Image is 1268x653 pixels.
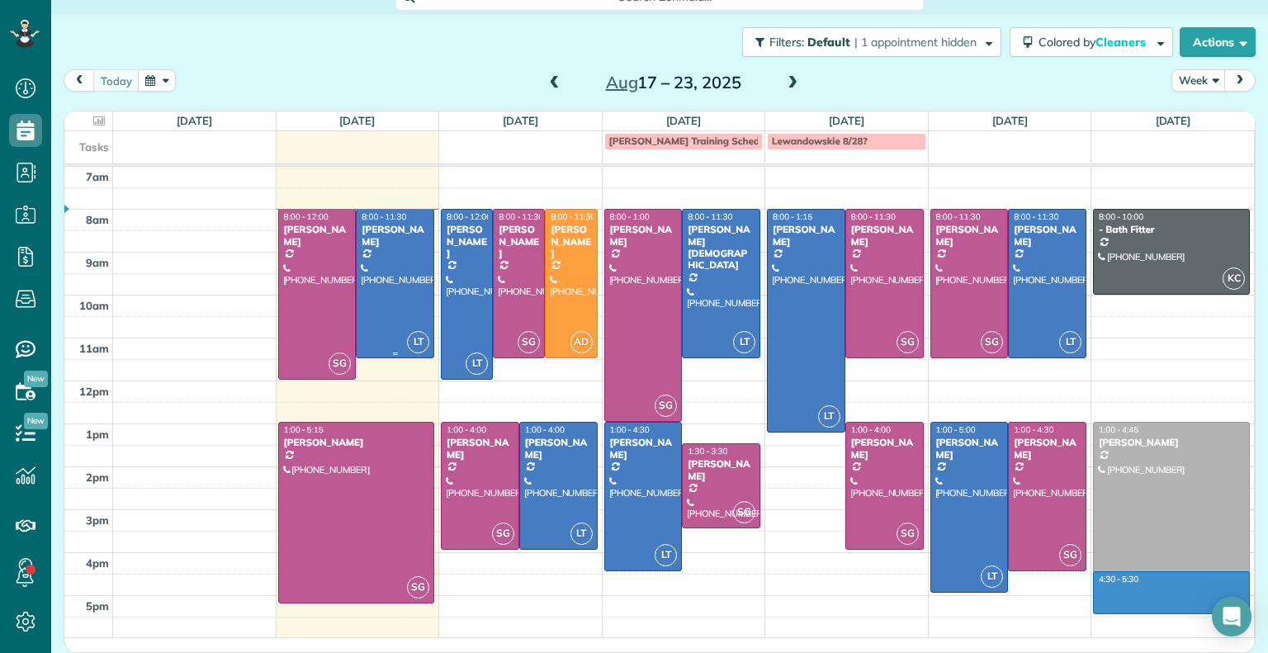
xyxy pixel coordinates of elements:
a: [DATE] [992,114,1028,127]
span: SG [981,331,1003,353]
span: 5pm [86,599,109,613]
span: SG [329,353,351,375]
div: [PERSON_NAME] [446,437,514,461]
span: SG [897,523,919,545]
span: 8:00 - 11:30 [851,211,896,222]
span: | 1 appointment hidden [854,35,977,50]
span: 12pm [79,385,109,398]
span: 3pm [86,513,109,527]
span: 10am [79,299,109,312]
button: prev [64,69,95,92]
span: 8:00 - 11:30 [1014,211,1058,222]
span: 8:00 - 1:00 [610,211,650,222]
span: New [24,413,48,429]
button: Filters: Default | 1 appointment hidden [742,27,1001,57]
span: Aug [606,72,638,92]
span: 1:00 - 4:00 [525,424,565,435]
span: Cleaners [1095,35,1148,50]
button: Actions [1180,27,1256,57]
span: LT [570,523,593,545]
span: LT [466,353,488,375]
span: Filters: [769,35,804,50]
span: LT [655,544,677,566]
span: SG [655,395,677,417]
span: 1:00 - 4:30 [1014,424,1053,435]
span: Colored by [1039,35,1152,50]
button: Week [1171,69,1226,92]
a: [DATE] [829,114,864,127]
span: LT [733,331,755,353]
span: 7am [86,170,109,183]
span: SG [1059,544,1081,566]
div: [PERSON_NAME] [524,437,593,461]
span: 8:00 - 1:15 [773,211,812,222]
span: New [24,371,48,387]
div: [PERSON_NAME] [850,224,919,248]
span: 8:00 - 11:30 [362,211,406,222]
span: SG [518,331,540,353]
span: 8:00 - 12:00 [447,211,491,222]
a: [DATE] [339,114,375,127]
div: [PERSON_NAME] [1013,224,1081,248]
span: 1:00 - 4:00 [851,424,891,435]
div: [PERSON_NAME] [498,224,540,259]
div: - Bath Fitter [1098,224,1245,235]
span: LT [818,405,840,428]
span: LT [981,565,1003,588]
div: Open Intercom Messenger [1212,597,1251,636]
button: today [93,69,140,92]
div: [PERSON_NAME] [550,224,592,259]
span: 8:00 - 12:00 [284,211,329,222]
a: [DATE] [177,114,212,127]
span: KC [1223,267,1245,290]
div: [PERSON_NAME] [935,224,1004,248]
a: [DATE] [666,114,702,127]
span: 4pm [86,556,109,570]
a: Filters: Default | 1 appointment hidden [734,27,1001,57]
span: 8:00 - 11:30 [499,211,543,222]
span: LT [1059,331,1081,353]
span: AD [570,331,593,353]
span: 4:30 - 5:30 [1099,574,1138,584]
span: 8:00 - 10:00 [1099,211,1143,222]
span: 1:00 - 5:00 [936,424,976,435]
span: 1pm [86,428,109,441]
span: Lewandowskie 8/28? [772,135,868,147]
span: 11am [79,342,109,355]
div: [PERSON_NAME] [772,224,840,248]
span: 2pm [86,471,109,484]
a: [DATE] [503,114,538,127]
div: [PERSON_NAME] [446,224,488,259]
div: [PERSON_NAME] [1098,437,1245,448]
span: [PERSON_NAME] Training Schedule meeting? [609,135,817,147]
span: 1:30 - 3:30 [688,446,727,457]
span: 8:00 - 11:30 [551,211,595,222]
div: [PERSON_NAME] [1013,437,1081,461]
div: [PERSON_NAME] [935,437,1004,461]
span: LT [407,331,429,353]
div: [PERSON_NAME] [283,224,352,248]
div: [PERSON_NAME] [609,224,678,248]
h2: 17 – 23, 2025 [570,73,777,92]
span: 1:00 - 5:15 [284,424,324,435]
a: [DATE] [1156,114,1191,127]
div: [PERSON_NAME] [609,437,678,461]
span: 9am [86,256,109,269]
button: Colored byCleaners [1010,27,1173,57]
span: 1:00 - 4:45 [1099,424,1138,435]
span: 1:00 - 4:30 [610,424,650,435]
button: next [1224,69,1256,92]
span: SG [492,523,514,545]
div: [PERSON_NAME][DEMOGRAPHIC_DATA] [687,224,755,272]
div: [PERSON_NAME] [850,437,919,461]
span: 1:00 - 4:00 [447,424,486,435]
span: SG [733,501,755,523]
div: [PERSON_NAME] [687,458,755,482]
div: [PERSON_NAME] [361,224,429,248]
span: 8am [86,213,109,226]
div: [PERSON_NAME] [283,437,430,448]
span: SG [897,331,919,353]
span: 8:00 - 11:30 [688,211,732,222]
span: Default [807,35,851,50]
span: 8:00 - 11:30 [936,211,981,222]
